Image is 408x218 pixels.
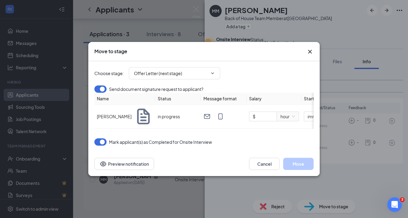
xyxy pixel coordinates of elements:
[308,112,343,121] span: immediately
[109,138,212,146] span: Mark applicant(s) as Completed for Onsite Interview
[94,158,154,170] button: Preview notificationEye
[217,113,224,120] svg: MobileSms
[201,93,247,105] th: Message format
[97,113,132,120] span: [PERSON_NAME]
[210,71,215,76] svg: ChevronDown
[109,85,203,93] span: Send document signature request to applicant?
[249,158,280,170] button: Cancel
[155,105,201,129] td: in progress
[283,158,314,170] button: Move
[134,107,153,126] svg: Document
[155,93,201,105] th: Status
[306,48,314,55] button: Close
[94,48,127,55] h3: Move to stage
[400,197,405,202] span: 3
[203,113,211,120] svg: Email
[301,93,393,105] th: Start date
[94,70,124,77] span: Choose stage :
[100,160,107,168] svg: Eye
[306,48,314,55] svg: Cross
[247,93,301,105] th: Salary
[387,197,402,212] iframe: Intercom live chat
[94,93,155,105] th: Name
[280,112,295,121] span: hour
